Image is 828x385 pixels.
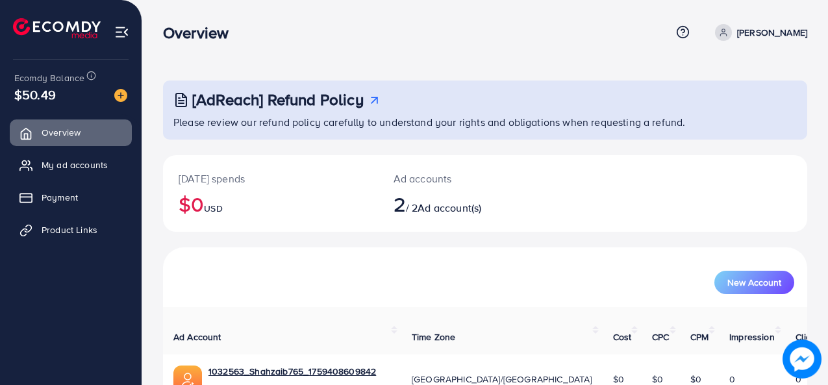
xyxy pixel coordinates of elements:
img: menu [114,25,129,40]
h3: Overview [163,23,239,42]
span: My ad accounts [42,158,108,171]
span: Impression [729,330,775,343]
a: [PERSON_NAME] [710,24,807,41]
span: Time Zone [412,330,455,343]
span: New Account [727,278,781,287]
span: Cost [613,330,632,343]
span: Ecomdy Balance [14,71,84,84]
span: 2 [394,189,406,219]
span: Ad Account [173,330,221,343]
p: [DATE] spends [179,171,362,186]
span: Ad account(s) [418,201,481,215]
span: USD [204,202,222,215]
span: Clicks [796,330,820,343]
h2: / 2 [394,192,523,216]
img: image [783,340,821,378]
h3: [AdReach] Refund Policy [192,90,364,109]
a: Overview [10,119,132,145]
a: Product Links [10,217,132,243]
a: My ad accounts [10,152,132,178]
p: Please review our refund policy carefully to understand your rights and obligations when requesti... [173,114,799,130]
span: $50.49 [14,85,56,104]
span: Payment [42,191,78,204]
p: Ad accounts [394,171,523,186]
h2: $0 [179,192,362,216]
p: [PERSON_NAME] [737,25,807,40]
span: Product Links [42,223,97,236]
button: New Account [714,271,794,294]
span: Overview [42,126,81,139]
img: logo [13,18,101,38]
img: image [114,89,127,102]
span: CPC [652,330,669,343]
a: 1032563_Shahzaib765_1759408609842 [208,365,376,378]
span: CPM [690,330,709,343]
a: Payment [10,184,132,210]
